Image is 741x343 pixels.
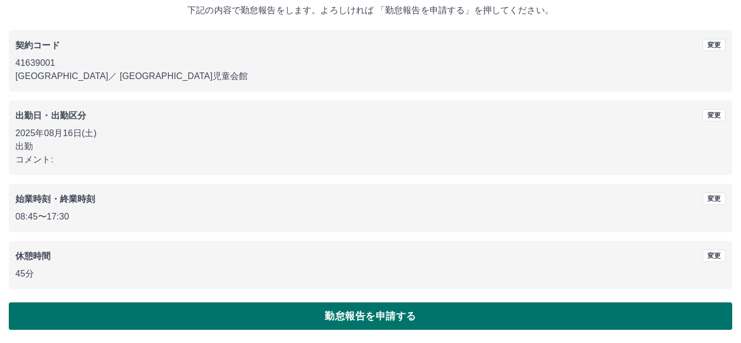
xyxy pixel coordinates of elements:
[15,194,95,204] b: 始業時刻・終業時刻
[15,41,60,50] b: 契約コード
[15,140,726,153] p: 出勤
[703,250,726,262] button: 変更
[703,109,726,121] button: 変更
[15,57,726,70] p: 41639001
[703,193,726,205] button: 変更
[9,302,732,330] button: 勤怠報告を申請する
[15,70,726,83] p: [GEOGRAPHIC_DATA] ／ [GEOGRAPHIC_DATA]児童会館
[9,4,732,17] p: 下記の内容で勤怠報告をします。よろしければ 「勤怠報告を申請する」を押してください。
[15,210,726,223] p: 08:45 〜 17:30
[15,267,726,280] p: 45分
[703,39,726,51] button: 変更
[15,153,726,166] p: コメント:
[15,251,51,261] b: 休憩時間
[15,111,86,120] b: 出勤日・出勤区分
[15,127,726,140] p: 2025年08月16日(土)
